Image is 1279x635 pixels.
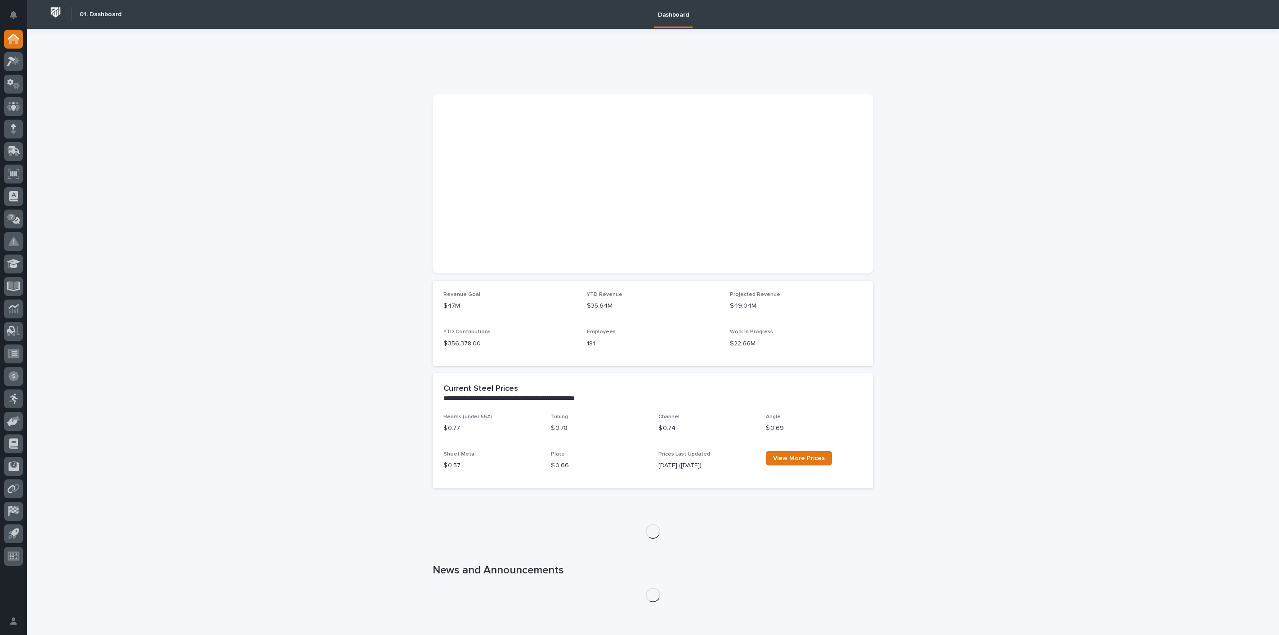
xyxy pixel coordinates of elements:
p: $ 0.69 [766,424,863,433]
span: Beams (under 55#) [443,414,492,420]
h2: Current Steel Prices [443,384,518,394]
p: $47M [443,301,576,311]
p: $ 356,378.00 [443,339,576,349]
span: Revenue Goal [443,292,480,297]
span: View More Prices [773,455,825,461]
p: $22.66M [730,339,863,349]
p: $ 0.57 [443,461,540,470]
span: Tubing [551,414,568,420]
span: Channel [658,414,680,420]
p: $ 0.66 [551,461,648,470]
img: Workspace Logo [47,4,64,21]
h1: News and Announcements [433,564,873,577]
span: Sheet Metal [443,452,476,457]
span: Angle [766,414,781,420]
a: View More Prices [766,451,832,465]
div: Notifications [11,11,23,25]
p: 181 [587,339,720,349]
span: Projected Revenue [730,292,780,297]
h2: 01. Dashboard [80,11,121,18]
span: YTD Revenue [587,292,622,297]
p: $ 0.78 [551,424,648,433]
span: Work in Progress [730,329,773,335]
button: Notifications [4,5,23,24]
span: YTD Contributions [443,329,491,335]
p: $ 0.77 [443,424,540,433]
p: $49.04M [730,301,863,311]
p: $35.64M [587,301,720,311]
p: $ 0.74 [658,424,755,433]
p: [DATE] ([DATE]) [658,461,755,470]
span: Prices Last Updated [658,452,710,457]
span: Plate [551,452,565,457]
span: Employees [587,329,616,335]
